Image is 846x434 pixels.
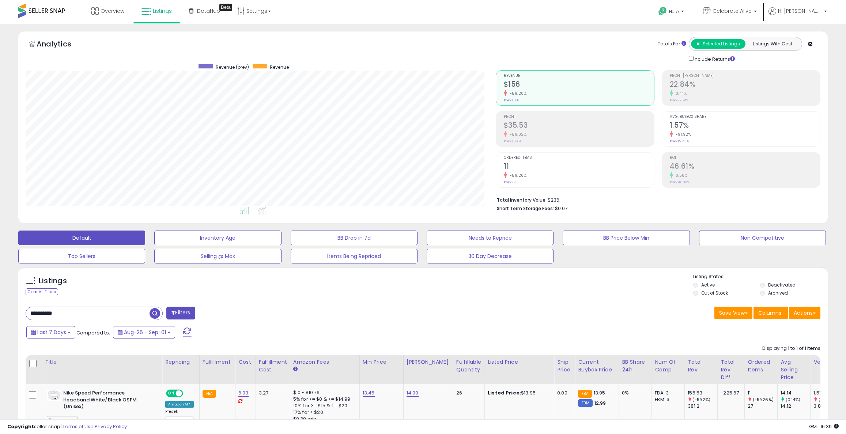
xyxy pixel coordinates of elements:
[669,8,679,15] span: Help
[63,390,152,412] b: Nike Speed Performance Headband White/Black OSFM (Unisex)
[47,416,78,424] span: evergreen
[219,4,232,11] div: Tooltip anchor
[165,401,194,408] div: Amazon AI *
[688,403,717,409] div: 381.2
[688,390,717,396] div: 155.53
[753,397,774,403] small: (-59.26%)
[655,396,679,403] div: FBM: 3
[154,231,281,245] button: Inventory Age
[293,366,298,373] small: Amazon Fees.
[497,195,815,204] li: $236
[197,7,220,15] span: DataHub
[670,115,820,119] span: Avg. Buybox Share
[456,358,481,374] div: Fulfillable Quantity
[762,345,820,352] div: Displaying 1 to 1 of 1 items
[670,139,689,143] small: Prev: 19.43%
[578,358,616,374] div: Current Buybox Price
[622,390,646,396] div: 0%
[594,400,606,407] span: 12.99
[673,91,687,96] small: 0.44%
[363,358,400,366] div: Min Price
[670,98,688,102] small: Prev: 22.74%
[701,290,728,296] label: Out of Stock
[673,132,691,137] small: -91.92%
[781,390,810,396] div: 14.14
[692,397,710,403] small: (-59.2%)
[488,389,521,396] b: Listed Price:
[670,121,820,131] h2: 1.57%
[238,358,253,366] div: Cost
[26,326,75,338] button: Last 7 Days
[291,231,418,245] button: BB Drop in 7d
[658,41,686,48] div: Totals For
[270,64,289,70] span: Revenue
[714,307,752,319] button: Save View
[293,396,354,403] div: 5% for >= $0 & <= $14.99
[809,423,839,430] span: 2025-09-9 16:39 GMT
[45,358,159,366] div: Title
[427,231,554,245] button: Needs to Reprice
[7,423,34,430] strong: Copyright
[504,115,654,119] span: Profit
[101,7,124,15] span: Overview
[699,231,826,245] button: Non Competitive
[154,249,281,263] button: Selling @ Max
[407,389,419,397] a: 14.99
[673,173,688,178] small: 0.58%
[39,276,67,286] h5: Listings
[238,389,249,397] a: 6.93
[789,307,820,319] button: Actions
[813,390,843,396] div: 1.57
[813,358,840,366] div: Velocity
[555,205,567,212] span: $0.07
[578,390,592,398] small: FBA
[768,7,827,24] a: Hi [PERSON_NAME]
[653,1,691,24] a: Help
[507,173,527,178] small: -59.26%
[47,390,61,401] img: 31GohNBZ8LL._SL40_.jpg
[497,205,554,212] b: Short Term Storage Fees:
[7,423,127,430] div: seller snap | |
[497,197,547,203] b: Total Inventory Value:
[594,389,605,396] span: 13.95
[670,156,820,160] span: ROI
[427,249,554,263] button: 30 Day Decrease
[670,74,820,78] span: Profit [PERSON_NAME]
[748,390,777,396] div: 11
[748,358,774,374] div: Ordered Items
[778,7,822,15] span: Hi [PERSON_NAME]
[768,290,788,296] label: Archived
[63,423,94,430] a: Terms of Use
[504,180,515,184] small: Prev: 27
[95,423,127,430] a: Privacy Policy
[504,80,654,90] h2: $156
[655,390,679,396] div: FBA: 3
[504,139,522,143] small: Prev: $86.70
[813,403,843,409] div: 3.86
[182,390,194,397] span: OFF
[203,390,216,398] small: FBA
[748,403,777,409] div: 27
[557,358,572,374] div: Ship Price
[504,162,654,172] h2: 11
[655,358,681,374] div: Num of Comp.
[768,282,796,288] label: Deactivated
[488,390,548,396] div: $13.95
[488,358,551,366] div: Listed Price
[786,397,801,403] small: (0.14%)
[781,403,810,409] div: 14.12
[622,358,649,374] div: BB Share 24h.
[670,180,690,184] small: Prev: 46.34%
[293,358,356,366] div: Amazon Fees
[293,390,354,396] div: $10 - $10.76
[578,399,592,407] small: FBM
[504,156,654,160] span: Ordered Items
[563,231,690,245] button: BB Price Below Min
[688,358,714,374] div: Total Rev.
[819,397,839,403] small: (-59.33%)
[670,162,820,172] h2: 46.61%
[18,249,145,263] button: Top Sellers
[259,358,287,374] div: Fulfillment Cost
[754,307,788,319] button: Columns
[504,121,654,131] h2: $35.53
